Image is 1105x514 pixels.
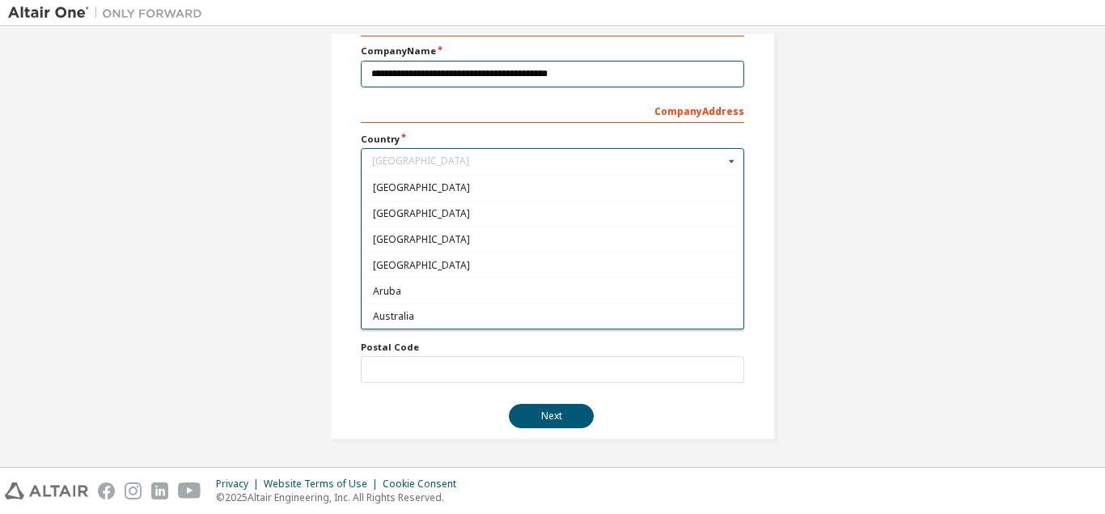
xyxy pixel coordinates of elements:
[361,133,744,146] label: Country
[361,45,744,57] label: Company Name
[361,341,744,354] label: Postal Code
[373,312,733,321] span: Australia
[151,482,168,499] img: linkedin.svg
[373,286,733,295] span: Aruba
[373,209,733,219] span: [GEOGRAPHIC_DATA]
[8,5,210,21] img: Altair One
[216,478,264,491] div: Privacy
[178,482,201,499] img: youtube.svg
[373,235,733,244] span: [GEOGRAPHIC_DATA]
[125,482,142,499] img: instagram.svg
[373,261,733,270] span: [GEOGRAPHIC_DATA]
[509,404,594,428] button: Next
[98,482,115,499] img: facebook.svg
[216,491,466,504] p: © 2025 Altair Engineering, Inc. All Rights Reserved.
[361,97,744,123] div: Company Address
[383,478,466,491] div: Cookie Consent
[264,478,383,491] div: Website Terms of Use
[5,482,88,499] img: altair_logo.svg
[373,183,733,193] span: [GEOGRAPHIC_DATA]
